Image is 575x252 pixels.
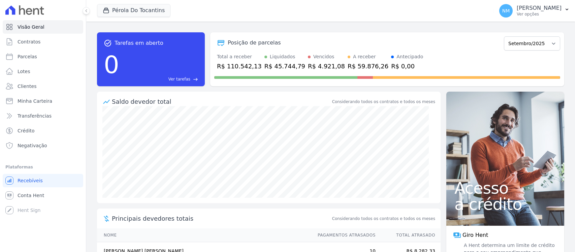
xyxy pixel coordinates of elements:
span: Principais devedores totais [112,214,331,223]
a: Recebíveis [3,174,83,187]
div: Posição de parcelas [228,39,281,47]
button: NM [PERSON_NAME] Ver opções [494,1,575,20]
th: Total Atrasado [376,228,441,242]
div: Antecipado [396,53,423,60]
span: east [193,77,198,82]
span: Minha Carteira [18,98,52,104]
div: Liquidados [270,53,295,60]
span: Conta Hent [18,192,44,199]
span: Negativação [18,142,47,149]
div: R$ 0,00 [391,62,423,71]
span: Contratos [18,38,40,45]
span: task_alt [104,39,112,47]
a: Negativação [3,139,83,152]
div: Saldo devedor total [112,97,331,106]
span: Ver tarefas [168,76,190,82]
a: Parcelas [3,50,83,63]
div: R$ 110.542,13 [217,62,262,71]
a: Minha Carteira [3,94,83,108]
a: Contratos [3,35,83,49]
div: Vencidos [313,53,334,60]
p: [PERSON_NAME] [517,5,562,11]
span: Lotes [18,68,30,75]
span: Giro Hent [462,231,488,239]
span: Parcelas [18,53,37,60]
span: a crédito [454,196,556,212]
div: R$ 4.921,08 [308,62,345,71]
a: Ver tarefas east [122,76,198,82]
div: A receber [353,53,376,60]
span: Acesso [454,180,556,196]
div: R$ 59.876,26 [348,62,388,71]
a: Crédito [3,124,83,137]
span: Tarefas em aberto [115,39,163,47]
span: Crédito [18,127,35,134]
span: Transferências [18,113,52,119]
span: NM [502,8,510,13]
span: Recebíveis [18,177,43,184]
th: Nome [97,228,311,242]
div: Considerando todos os contratos e todos os meses [332,99,435,105]
div: Total a receber [217,53,262,60]
a: Transferências [3,109,83,123]
a: Visão Geral [3,20,83,34]
a: Clientes [3,80,83,93]
a: Lotes [3,65,83,78]
div: R$ 45.744,79 [264,62,305,71]
span: Considerando todos os contratos e todos os meses [332,216,435,222]
div: Plataformas [5,163,81,171]
th: Pagamentos Atrasados [311,228,376,242]
button: Pérola Do Tocantins [97,4,170,17]
a: Conta Hent [3,189,83,202]
div: 0 [104,47,119,82]
span: Visão Geral [18,24,44,30]
p: Ver opções [517,11,562,17]
span: Clientes [18,83,36,90]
